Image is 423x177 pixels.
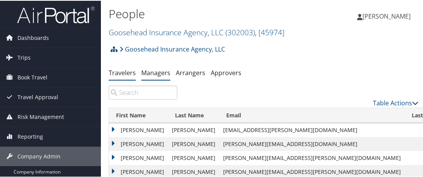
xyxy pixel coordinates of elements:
[17,146,61,165] span: Company Admin
[109,26,284,37] a: Goosehead Insurance Agency, LLC
[17,126,43,146] span: Reporting
[219,107,405,122] th: Email: activate to sort column ascending
[109,68,136,76] a: Travelers
[168,107,219,122] th: Last Name: activate to sort column ascending
[225,26,255,37] span: ( 302003 )
[109,150,168,164] td: [PERSON_NAME]
[17,27,49,47] span: Dashboards
[219,136,405,150] td: [PERSON_NAME][EMAIL_ADDRESS][DOMAIN_NAME]
[168,150,219,164] td: [PERSON_NAME]
[211,68,241,76] a: Approvers
[17,67,47,86] span: Book Travel
[168,122,219,136] td: [PERSON_NAME]
[362,11,411,20] span: [PERSON_NAME]
[373,98,418,107] a: Table Actions
[255,26,284,37] span: , [ 45974 ]
[17,87,58,106] span: Travel Approval
[17,47,31,67] span: Trips
[17,5,95,23] img: airportal-logo.png
[219,122,405,136] td: [EMAIL_ADDRESS][PERSON_NAME][DOMAIN_NAME]
[109,107,168,122] th: First Name: activate to sort column ascending
[109,5,315,21] h1: People
[17,107,64,126] span: Risk Management
[176,68,205,76] a: Arrangers
[109,85,177,99] input: Search
[109,136,168,150] td: [PERSON_NAME]
[109,122,168,136] td: [PERSON_NAME]
[357,4,418,27] a: [PERSON_NAME]
[168,136,219,150] td: [PERSON_NAME]
[219,150,405,164] td: [PERSON_NAME][EMAIL_ADDRESS][PERSON_NAME][DOMAIN_NAME]
[120,41,225,56] a: Goosehead Insurance Agency, LLC
[141,68,170,76] a: Managers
